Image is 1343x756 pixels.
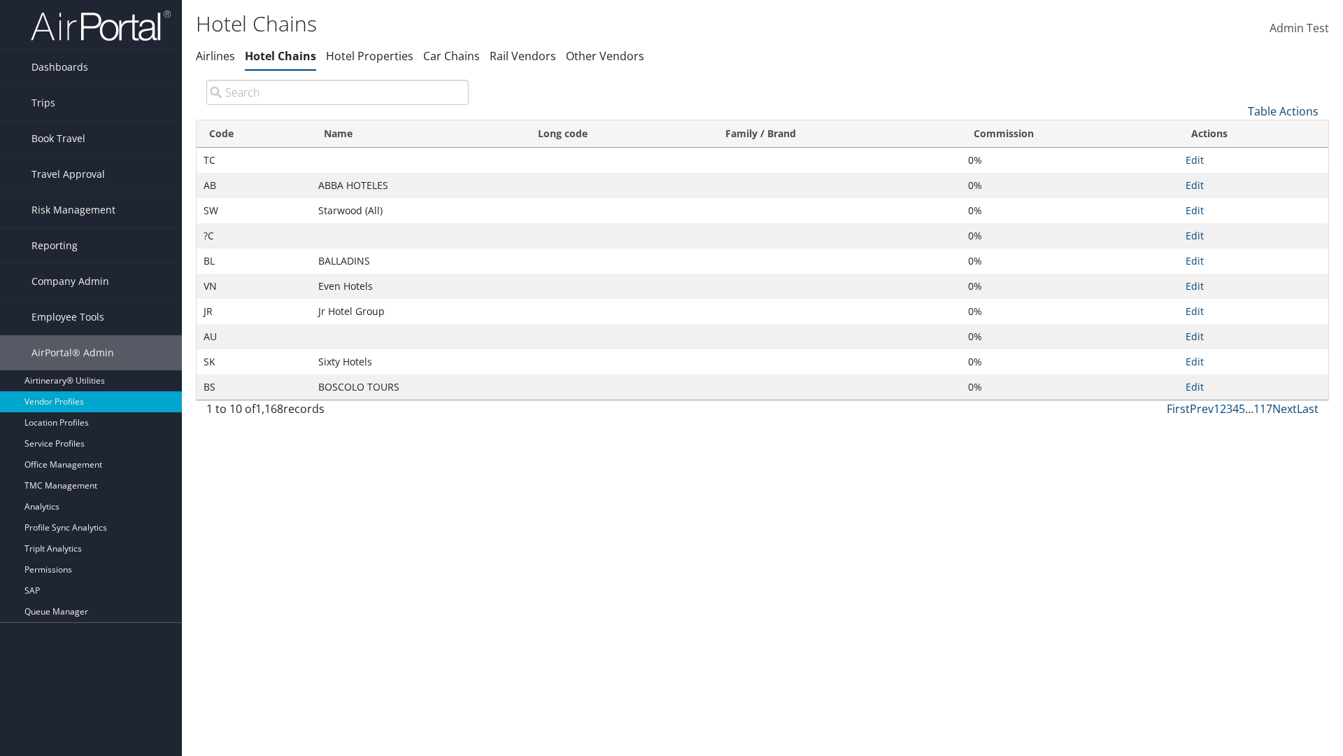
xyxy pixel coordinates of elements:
[196,48,235,64] a: Airlines
[1270,20,1329,36] span: Admin Test
[961,299,1179,324] td: 0%
[1245,401,1253,416] span: …
[31,335,114,370] span: AirPortal® Admin
[197,198,311,223] td: SW
[1186,229,1204,242] a: Edit
[1232,401,1239,416] a: 4
[197,248,311,274] td: BL
[1186,279,1204,293] a: Edit
[31,228,78,263] span: Reporting
[1186,355,1204,368] a: Edit
[1297,401,1319,416] a: Last
[197,120,311,148] th: Code: activate to sort column ascending
[326,48,413,64] a: Hotel Properties
[311,374,525,400] td: BOSCOLO TOURS
[197,299,311,324] td: JR
[311,198,525,223] td: Starwood (All)
[31,300,104,335] span: Employee Tools
[255,401,283,416] span: 1,168
[311,349,525,374] td: Sixty Hotels
[1186,153,1204,167] a: Edit
[31,50,88,85] span: Dashboards
[1186,330,1204,343] a: Edit
[1220,401,1226,416] a: 2
[1248,104,1319,119] a: Table Actions
[197,349,311,374] td: SK
[961,120,1179,148] th: Commission: activate to sort column descending
[31,121,85,156] span: Book Travel
[961,324,1179,349] td: 0%
[245,48,316,64] a: Hotel Chains
[311,248,525,274] td: BALLADINS
[961,374,1179,400] td: 0%
[31,9,171,42] img: airportal-logo.png
[525,120,713,148] th: Long code: activate to sort column ascending
[311,120,525,148] th: Name: activate to sort column ascending
[197,173,311,198] td: AB
[1186,380,1204,393] a: Edit
[206,400,469,424] div: 1 to 10 of records
[961,198,1179,223] td: 0%
[1179,120,1328,148] th: Actions
[961,223,1179,248] td: 0%
[1272,401,1297,416] a: Next
[311,299,525,324] td: Jr Hotel Group
[1253,401,1272,416] a: 117
[31,264,109,299] span: Company Admin
[1167,401,1190,416] a: First
[961,349,1179,374] td: 0%
[197,374,311,400] td: BS
[197,223,311,248] td: ?C
[566,48,644,64] a: Other Vendors
[1186,254,1204,267] a: Edit
[31,85,55,120] span: Trips
[1190,401,1214,416] a: Prev
[961,148,1179,173] td: 0%
[1239,401,1245,416] a: 5
[196,9,951,38] h1: Hotel Chains
[197,274,311,299] td: VN
[197,148,311,173] td: TC
[31,157,105,192] span: Travel Approval
[490,48,556,64] a: Rail Vendors
[1270,7,1329,50] a: Admin Test
[206,80,469,105] input: Search
[311,274,525,299] td: Even Hotels
[1186,178,1204,192] a: Edit
[1186,304,1204,318] a: Edit
[197,324,311,349] td: AU
[961,248,1179,274] td: 0%
[1226,401,1232,416] a: 3
[311,173,525,198] td: ABBA HOTELES
[1214,401,1220,416] a: 1
[1186,204,1204,217] a: Edit
[961,173,1179,198] td: 0%
[31,192,115,227] span: Risk Management
[423,48,480,64] a: Car Chains
[713,120,961,148] th: Family / Brand: activate to sort column ascending
[961,274,1179,299] td: 0%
